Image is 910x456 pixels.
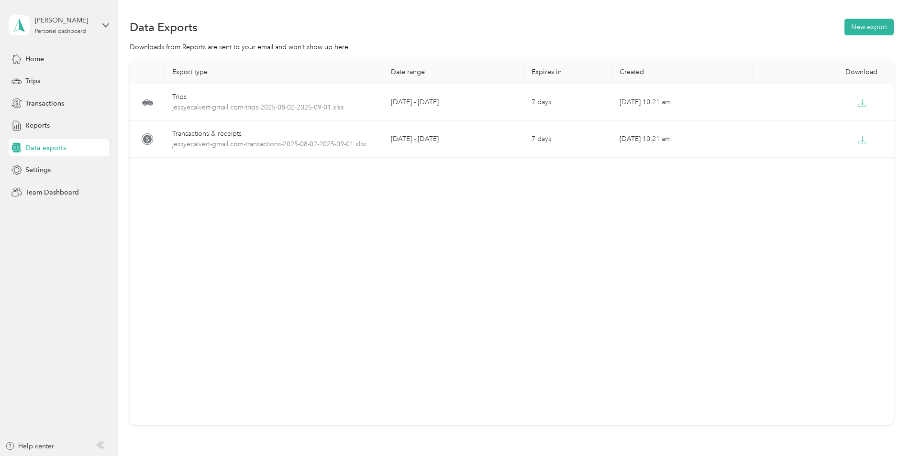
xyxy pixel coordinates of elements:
div: [PERSON_NAME] [35,15,95,25]
td: 7 days [524,84,612,121]
div: Trips [172,92,375,102]
span: Transactions [25,98,64,109]
button: New export [844,19,894,35]
div: Download [760,68,886,76]
th: Expires in [524,60,612,84]
span: Trips [25,76,40,86]
span: Team Dashboard [25,187,79,197]
span: Settings [25,165,51,175]
span: Data exports [25,143,66,153]
td: [DATE] 10:21 am [612,121,753,158]
td: 7 days [524,121,612,158]
span: jessyecalvert-gmail.com-trips-2025-08-02-2025-09-01.xlsx [172,102,375,113]
span: Reports [25,120,50,130]
div: Personal dashboard [35,29,86,34]
td: [DATE] - [DATE] [383,84,524,121]
div: Transactions & receipts [172,129,375,139]
th: Created [612,60,753,84]
span: jessyecalvert-gmail.com-transactions-2025-08-02-2025-09-01.xlsx [172,139,375,150]
th: Date range [383,60,524,84]
th: Export type [165,60,383,84]
td: [DATE] - [DATE] [383,121,524,158]
td: [DATE] 10:21 am [612,84,753,121]
span: Home [25,54,44,64]
button: Help center [5,441,54,451]
iframe: Everlance-gr Chat Button Frame [856,402,910,456]
h1: Data Exports [130,22,198,32]
div: Downloads from Reports are sent to your email and won’t show up here. [130,42,894,52]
